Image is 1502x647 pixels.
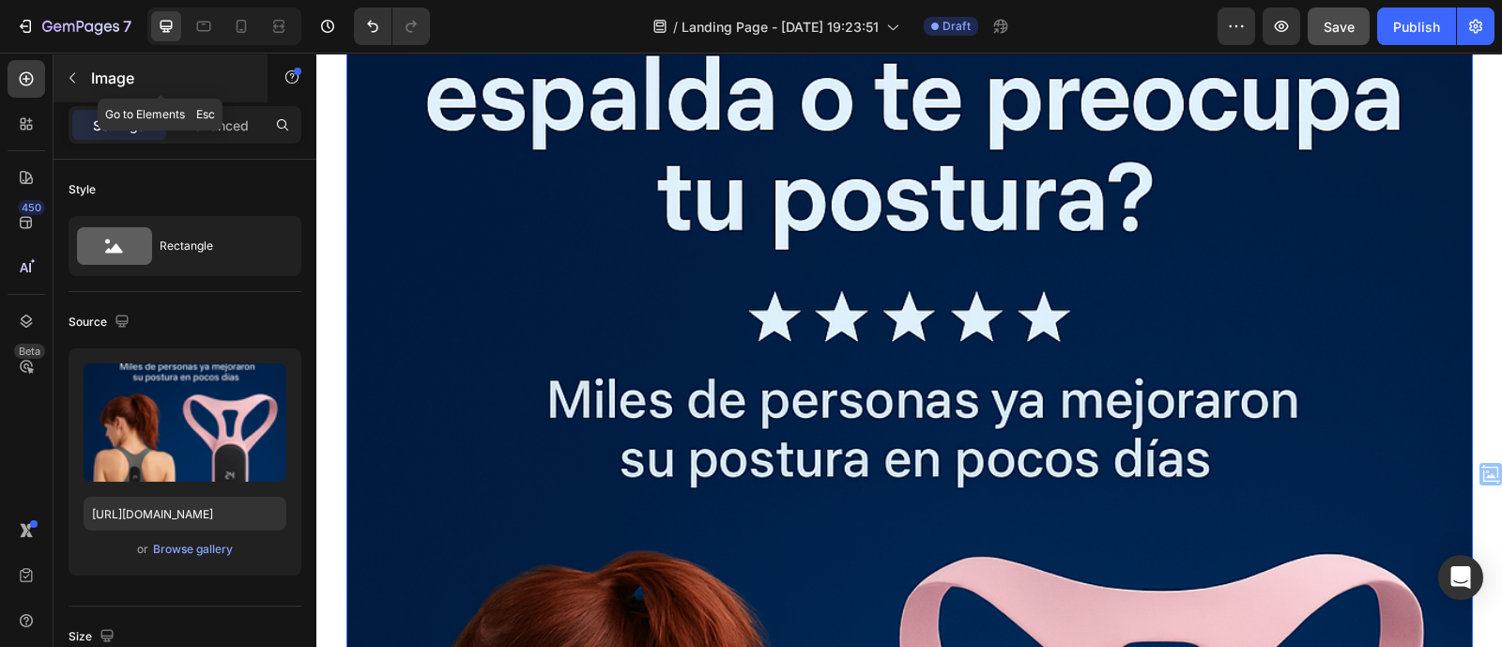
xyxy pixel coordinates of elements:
[84,363,286,482] img: preview-image
[682,17,879,37] span: Landing Page - [DATE] 19:23:51
[673,17,678,37] span: /
[160,224,274,268] div: Rectangle
[123,15,131,38] p: 7
[1308,8,1370,45] button: Save
[1438,555,1483,600] div: Open Intercom Messenger
[14,344,45,359] div: Beta
[137,538,148,561] span: or
[943,18,971,35] span: Draft
[354,8,430,45] div: Undo/Redo
[152,540,234,559] button: Browse gallery
[185,116,249,135] p: Advanced
[8,8,140,45] button: 7
[1377,8,1456,45] button: Publish
[93,116,146,135] p: Settings
[91,67,251,89] p: Image
[69,181,96,198] div: Style
[153,541,233,558] div: Browse gallery
[316,53,1502,647] iframe: Design area
[1324,19,1355,35] span: Save
[69,310,133,335] div: Source
[18,200,45,215] div: 450
[84,497,286,531] input: https://example.com/image.jpg
[1393,17,1440,37] div: Publish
